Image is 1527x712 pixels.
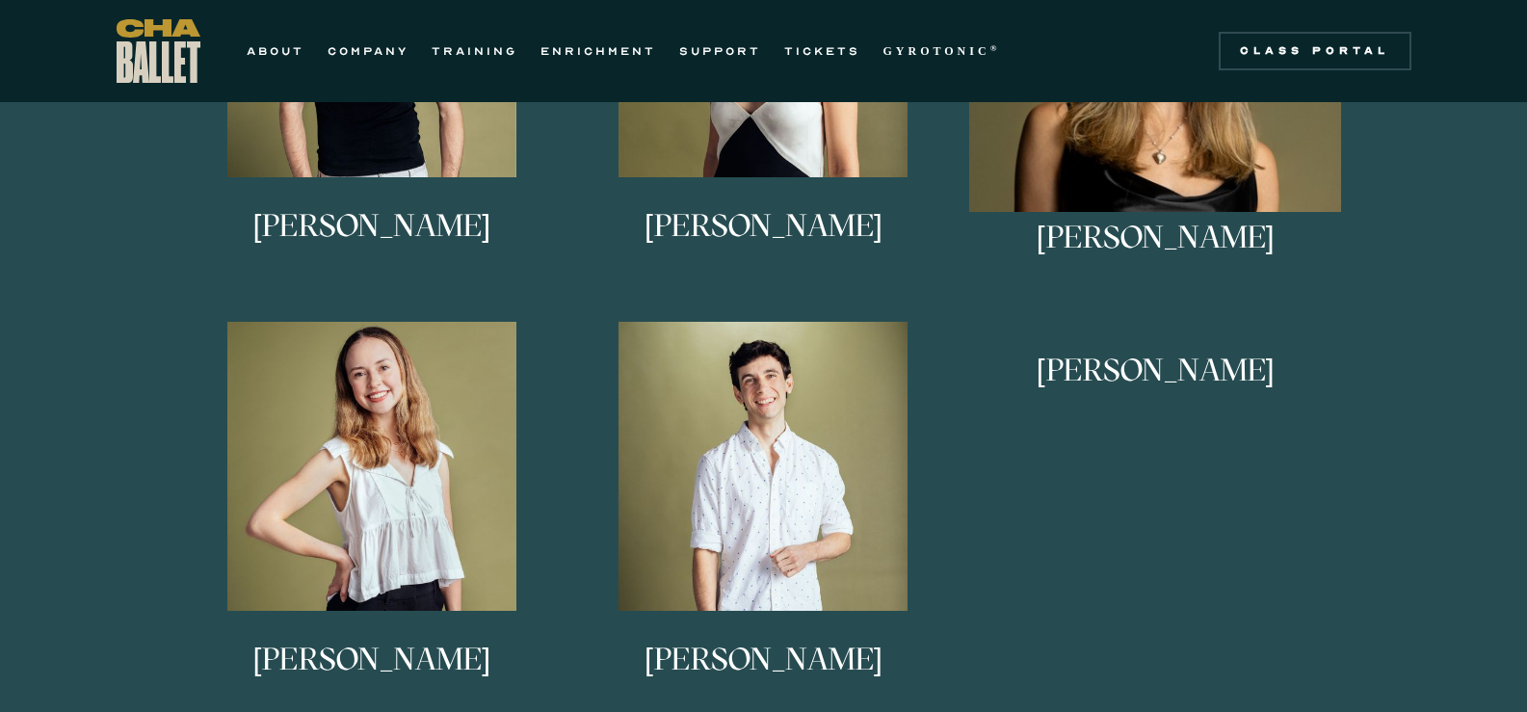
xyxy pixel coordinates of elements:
a: TRAINING [432,40,517,63]
a: home [117,19,200,83]
strong: GYROTONIC [883,44,990,58]
h3: [PERSON_NAME] [645,210,882,274]
a: ABOUT [247,40,304,63]
a: SUPPORT [679,40,761,63]
h3: [PERSON_NAME] [1037,355,1275,418]
a: ENRICHMENT [540,40,656,63]
h3: [PERSON_NAME] [252,210,490,274]
sup: ® [990,43,1001,53]
h3: [PERSON_NAME] [252,644,490,707]
a: Class Portal [1219,32,1411,70]
div: Class Portal [1230,43,1400,59]
h3: [PERSON_NAME] [645,644,882,707]
a: TICKETS [784,40,860,63]
h3: [PERSON_NAME] [1037,222,1275,285]
a: GYROTONIC® [883,40,1001,63]
a: COMPANY [328,40,408,63]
